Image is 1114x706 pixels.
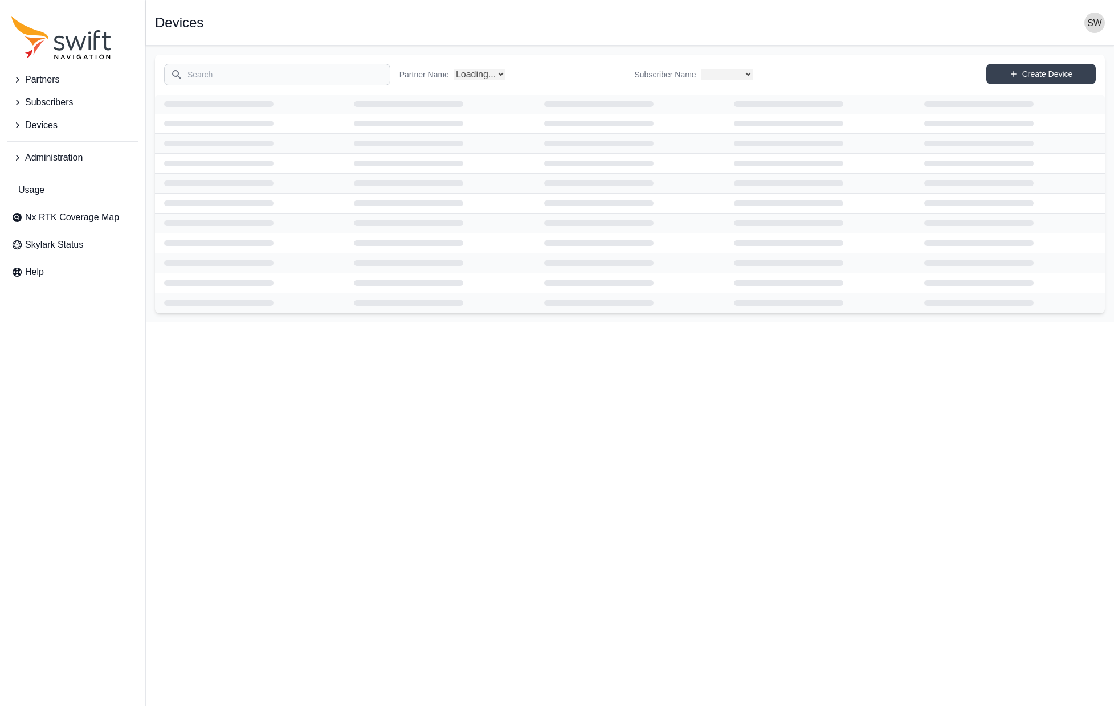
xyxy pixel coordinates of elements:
span: Administration [25,151,83,165]
input: Search [164,64,390,85]
span: Skylark Status [25,238,83,252]
a: Create Device [986,64,1096,84]
span: Partners [25,73,59,87]
a: Help [7,261,138,284]
button: Subscribers [7,91,138,114]
a: Skylark Status [7,233,138,256]
span: Help [25,265,44,279]
label: Subscriber Name [635,69,696,80]
span: Usage [18,183,44,197]
span: Nx RTK Coverage Map [25,211,119,224]
h1: Devices [155,16,203,30]
img: user photo [1084,13,1105,33]
button: Administration [7,146,138,169]
button: Devices [7,114,138,137]
span: Subscribers [25,96,73,109]
a: Nx RTK Coverage Map [7,206,138,229]
label: Partner Name [399,69,449,80]
span: Devices [25,118,58,132]
button: Partners [7,68,138,91]
a: Usage [7,179,138,202]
